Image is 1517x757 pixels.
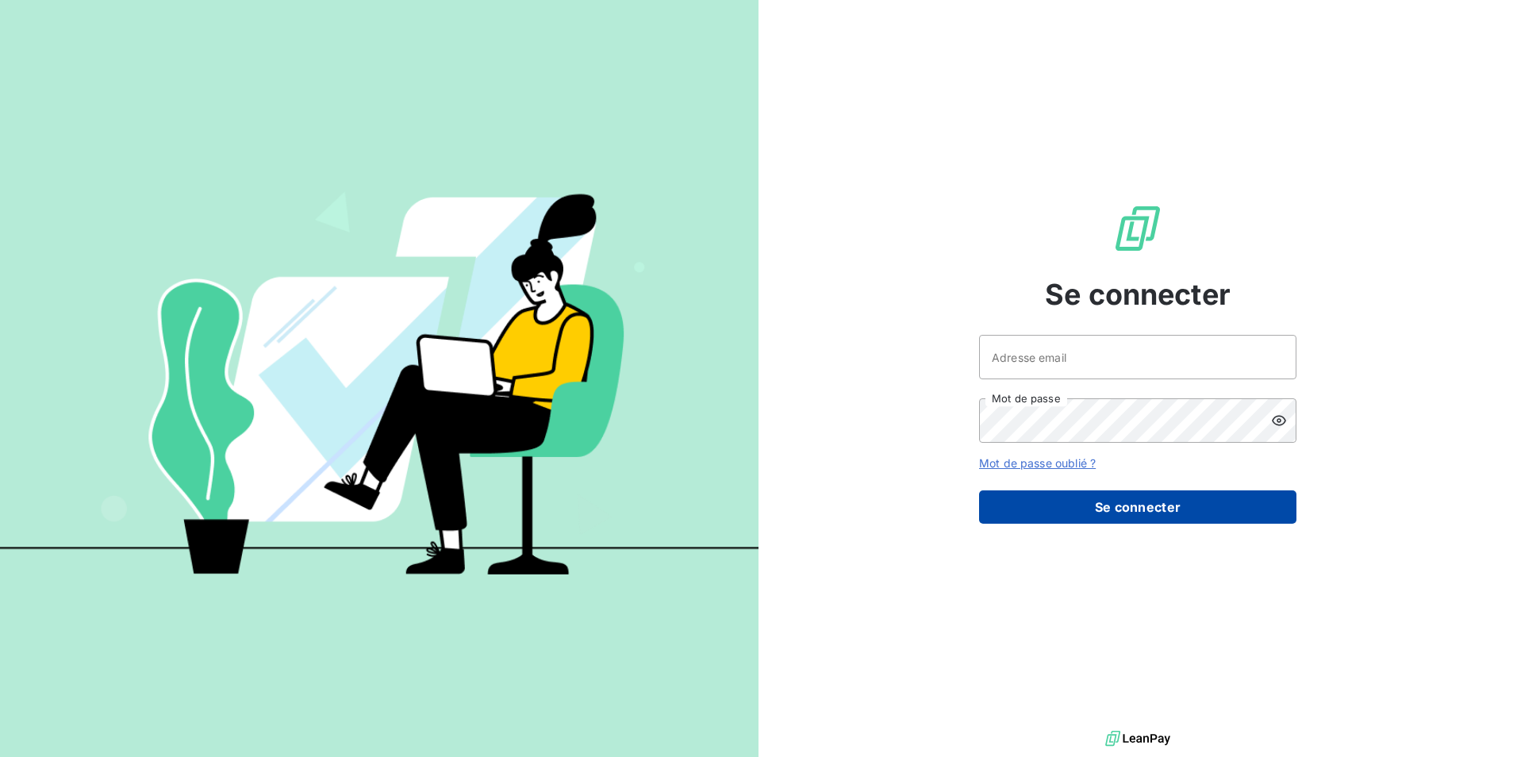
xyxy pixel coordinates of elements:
[979,490,1296,524] button: Se connecter
[979,335,1296,379] input: placeholder
[1105,727,1170,751] img: logo
[979,456,1096,470] a: Mot de passe oublié ?
[1112,203,1163,254] img: Logo LeanPay
[1045,273,1231,316] span: Se connecter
